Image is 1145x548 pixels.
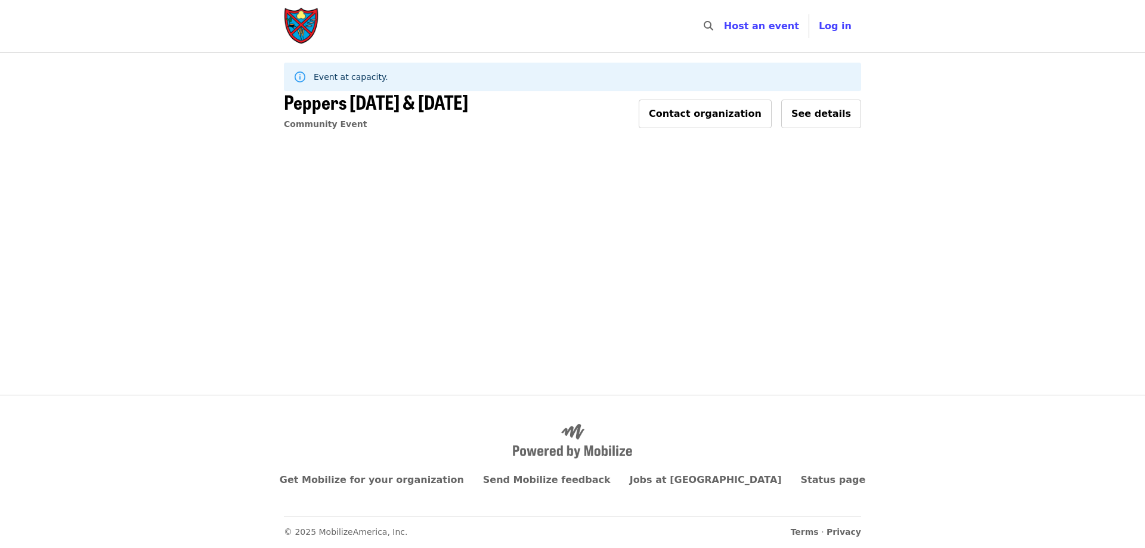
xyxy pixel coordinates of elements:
[720,12,730,41] input: Search
[724,20,799,32] a: Host an event
[639,100,772,128] button: Contact organization
[280,474,464,485] a: Get Mobilize for your organization
[483,474,611,485] a: Send Mobilize feedback
[284,473,861,487] nav: Primary footer navigation
[513,424,632,459] img: Powered by Mobilize
[827,527,861,537] a: Privacy
[781,100,861,128] button: See details
[819,20,852,32] span: Log in
[314,72,388,82] span: Event at capacity.
[791,527,819,537] a: Terms
[284,88,468,116] span: Peppers [DATE] & [DATE]
[630,474,782,485] a: Jobs at [GEOGRAPHIC_DATA]
[809,14,861,38] button: Log in
[791,108,851,119] span: See details
[704,20,713,32] i: search icon
[284,7,320,45] img: Society of St. Andrew - Home
[801,474,866,485] a: Status page
[284,516,861,538] nav: Secondary footer navigation
[284,119,367,129] a: Community Event
[284,527,408,537] span: © 2025 MobilizeAmerica, Inc.
[649,108,762,119] span: Contact organization
[791,526,861,538] span: ·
